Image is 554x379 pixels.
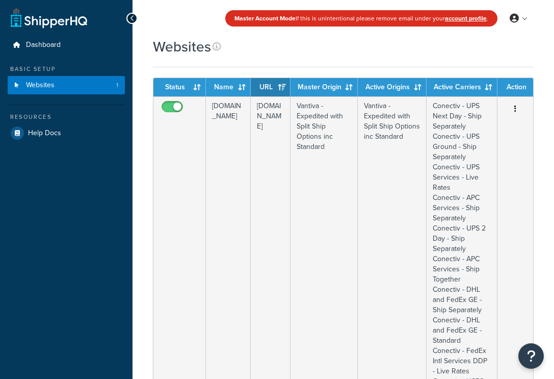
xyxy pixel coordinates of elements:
[116,81,118,90] span: 1
[26,41,61,49] span: Dashboard
[445,14,487,23] a: account profile
[26,81,55,90] span: Websites
[153,78,206,96] th: Status: activate to sort column ascending
[206,78,251,96] th: Name: activate to sort column ascending
[358,78,427,96] th: Active Origins: activate to sort column ascending
[8,36,125,55] a: Dashboard
[153,37,211,57] h1: Websites
[8,65,125,73] div: Basic Setup
[251,78,291,96] th: URL: activate to sort column ascending
[28,129,61,138] span: Help Docs
[497,78,533,96] th: Action
[234,14,296,23] strong: Master Account Mode
[8,124,125,142] a: Help Docs
[8,113,125,121] div: Resources
[427,78,497,96] th: Active Carriers: activate to sort column ascending
[8,76,125,95] li: Websites
[291,78,358,96] th: Master Origin: activate to sort column ascending
[518,343,544,369] button: Open Resource Center
[8,76,125,95] a: Websites 1
[11,8,87,28] a: ShipperHQ Home
[225,10,497,27] div: If this is unintentional please remove email under your .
